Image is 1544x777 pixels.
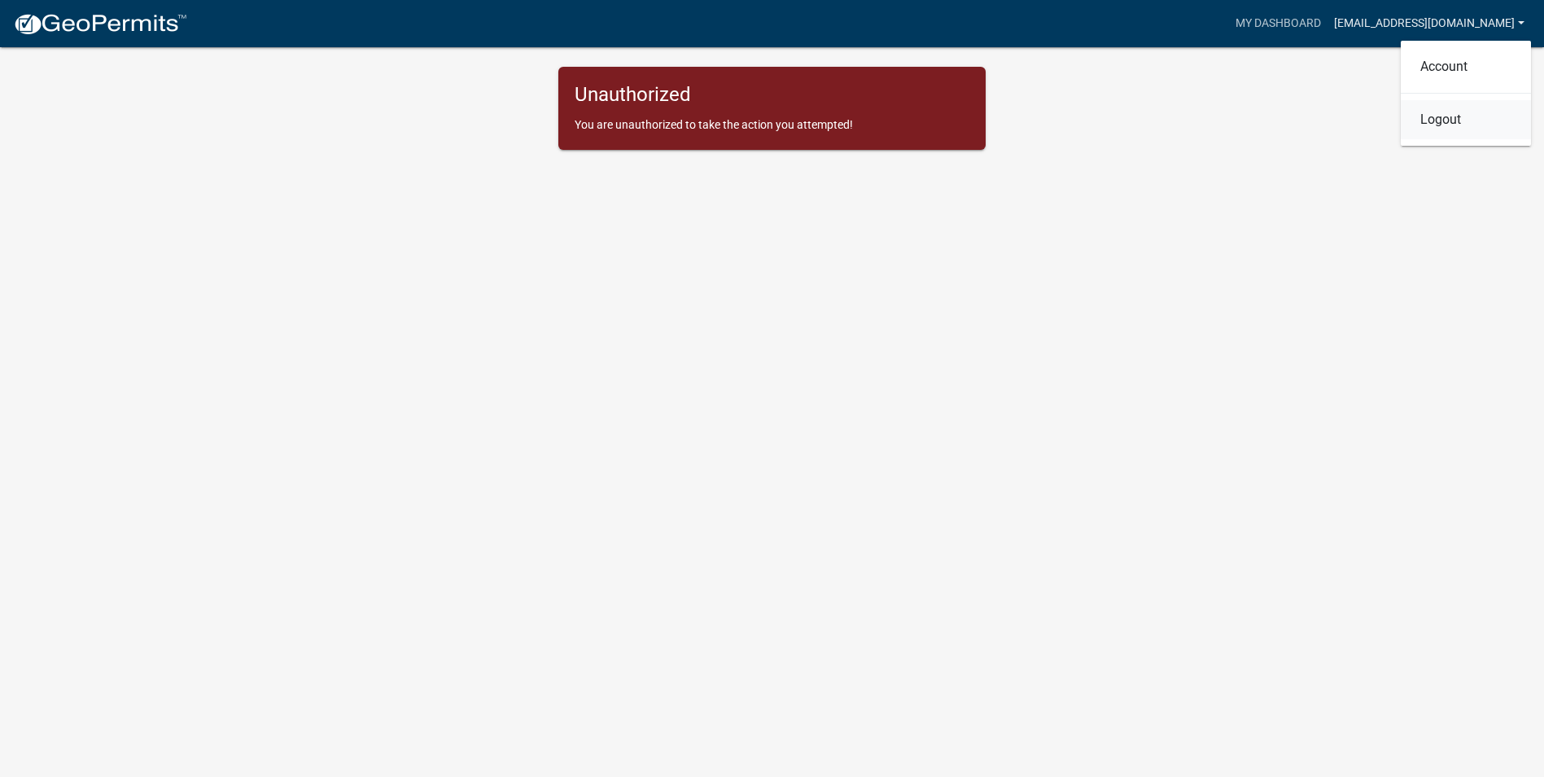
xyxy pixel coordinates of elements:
[1401,41,1531,146] div: [EMAIL_ADDRESS][DOMAIN_NAME]
[1327,8,1531,39] a: [EMAIL_ADDRESS][DOMAIN_NAME]
[575,116,969,134] p: You are unauthorized to take the action you attempted!
[1401,47,1531,86] a: Account
[1401,100,1531,139] a: Logout
[575,83,969,107] h5: Unauthorized
[1229,8,1327,39] a: My Dashboard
